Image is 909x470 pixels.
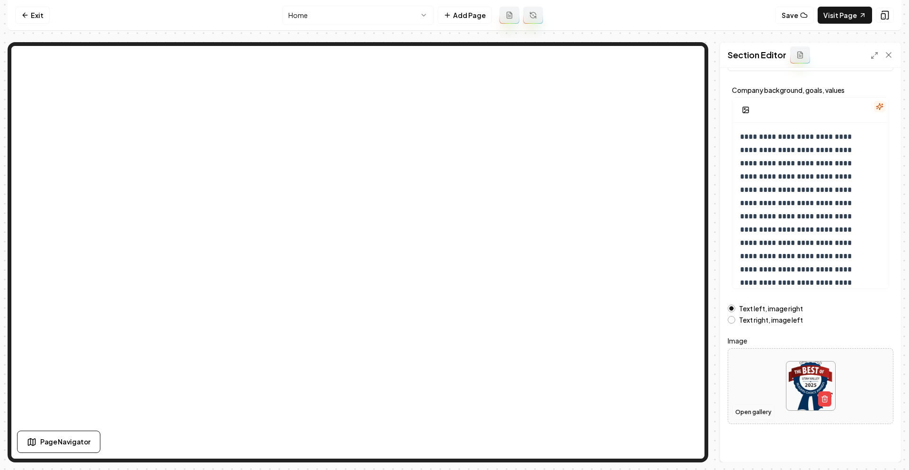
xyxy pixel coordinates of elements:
[739,305,803,312] label: Text left, image right
[790,46,810,63] button: Add admin section prompt
[732,405,775,420] button: Open gallery
[732,87,889,93] label: Company background, goals, values
[17,431,100,453] button: Page Navigator
[523,7,543,24] button: Regenerate page
[786,362,835,410] img: image
[437,7,492,24] button: Add Page
[499,7,519,24] button: Add admin page prompt
[739,316,803,323] label: Text right, image left
[728,48,786,62] h2: Section Editor
[40,437,90,447] span: Page Navigator
[728,335,893,346] label: Image
[15,7,50,24] a: Exit
[736,101,755,118] button: Add Image
[775,7,814,24] button: Save
[818,7,872,24] a: Visit Page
